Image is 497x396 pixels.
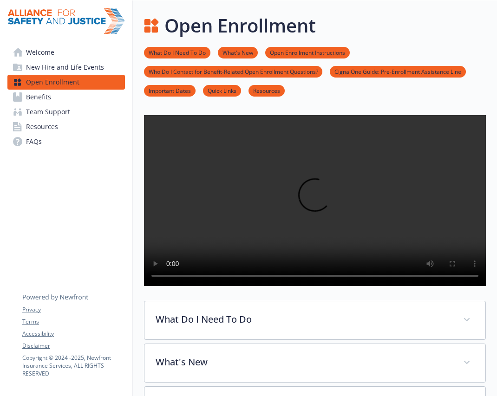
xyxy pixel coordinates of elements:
[26,134,42,149] span: FAQs
[26,45,54,60] span: Welcome
[203,86,241,95] a: Quick Links
[22,330,124,338] a: Accessibility
[7,45,125,60] a: Welcome
[22,342,124,350] a: Disclaimer
[248,86,285,95] a: Resources
[330,67,466,76] a: Cigna One Guide: Pre-Enrollment Assistance Line
[144,301,485,339] div: What Do I Need To Do
[26,75,79,90] span: Open Enrollment
[156,355,452,369] p: What's New
[22,305,124,314] a: Privacy
[7,134,125,149] a: FAQs
[22,318,124,326] a: Terms
[218,48,258,57] a: What's New
[22,354,124,377] p: Copyright © 2024 - 2025 , Newfront Insurance Services, ALL RIGHTS RESERVED
[144,48,210,57] a: What Do I Need To Do
[26,90,51,104] span: Benefits
[7,104,125,119] a: Team Support
[26,60,104,75] span: New Hire and Life Events
[144,67,322,76] a: Who Do I Contact for Benefit-Related Open Enrollment Questions?
[7,60,125,75] a: New Hire and Life Events
[7,119,125,134] a: Resources
[7,75,125,90] a: Open Enrollment
[144,86,196,95] a: Important Dates
[265,48,350,57] a: Open Enrollment Instructions
[156,312,452,326] p: What Do I Need To Do
[26,119,58,134] span: Resources
[7,90,125,104] a: Benefits
[164,12,316,39] h1: Open Enrollment
[26,104,70,119] span: Team Support
[144,344,485,382] div: What's New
